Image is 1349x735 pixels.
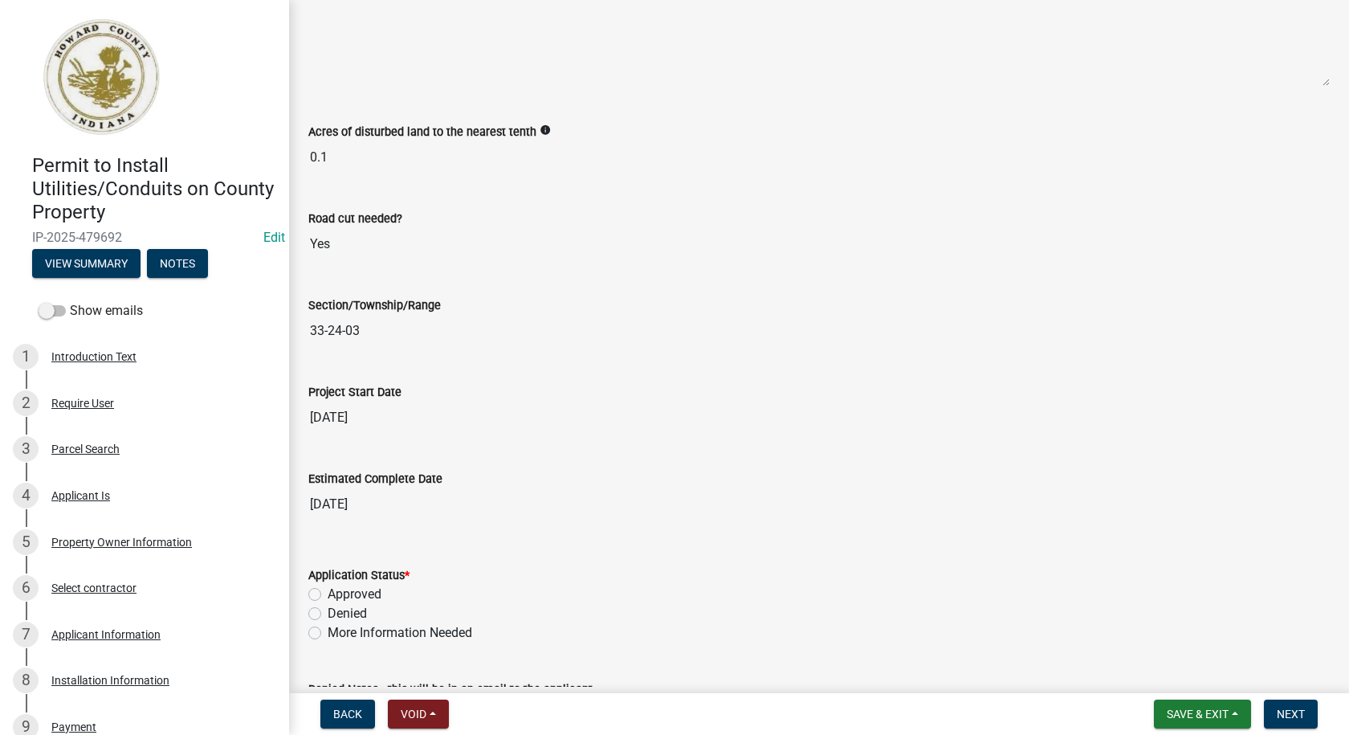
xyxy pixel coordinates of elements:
[333,708,362,721] span: Back
[147,259,208,272] wm-modal-confirm: Notes
[51,582,137,594] div: Select contractor
[308,474,442,485] label: Estimated Complete Date
[32,249,141,278] button: View Summary
[308,684,593,696] label: Denied Notes - this will be in an email to the applicant
[51,675,169,686] div: Installation Information
[308,300,441,312] label: Section/Township/Range
[51,398,114,409] div: Require User
[328,604,367,623] label: Denied
[13,390,39,416] div: 2
[328,623,472,643] label: More Information Needed
[13,529,39,555] div: 5
[32,17,169,137] img: Howard County, Indiana
[1264,700,1318,729] button: Next
[51,537,192,548] div: Property Owner Information
[39,301,143,321] label: Show emails
[1154,700,1251,729] button: Save & Exit
[308,387,401,398] label: Project Start Date
[51,721,96,733] div: Payment
[13,622,39,647] div: 7
[13,575,39,601] div: 6
[308,214,402,225] label: Road cut needed?
[263,230,285,245] a: Edit
[32,259,141,272] wm-modal-confirm: Summary
[13,483,39,508] div: 4
[51,443,120,455] div: Parcel Search
[1167,708,1229,721] span: Save & Exit
[308,127,536,138] label: Acres of disturbed land to the nearest tenth
[13,436,39,462] div: 3
[1277,708,1305,721] span: Next
[32,230,257,245] span: IP-2025-479692
[147,249,208,278] button: Notes
[13,344,39,370] div: 1
[51,351,137,362] div: Introduction Text
[32,154,276,223] h4: Permit to Install Utilities/Conduits on County Property
[263,230,285,245] wm-modal-confirm: Edit Application Number
[540,125,551,136] i: info
[51,490,110,501] div: Applicant Is
[401,708,426,721] span: Void
[51,629,161,640] div: Applicant Information
[388,700,449,729] button: Void
[308,570,410,582] label: Application Status
[328,585,381,604] label: Approved
[13,668,39,693] div: 8
[320,700,375,729] button: Back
